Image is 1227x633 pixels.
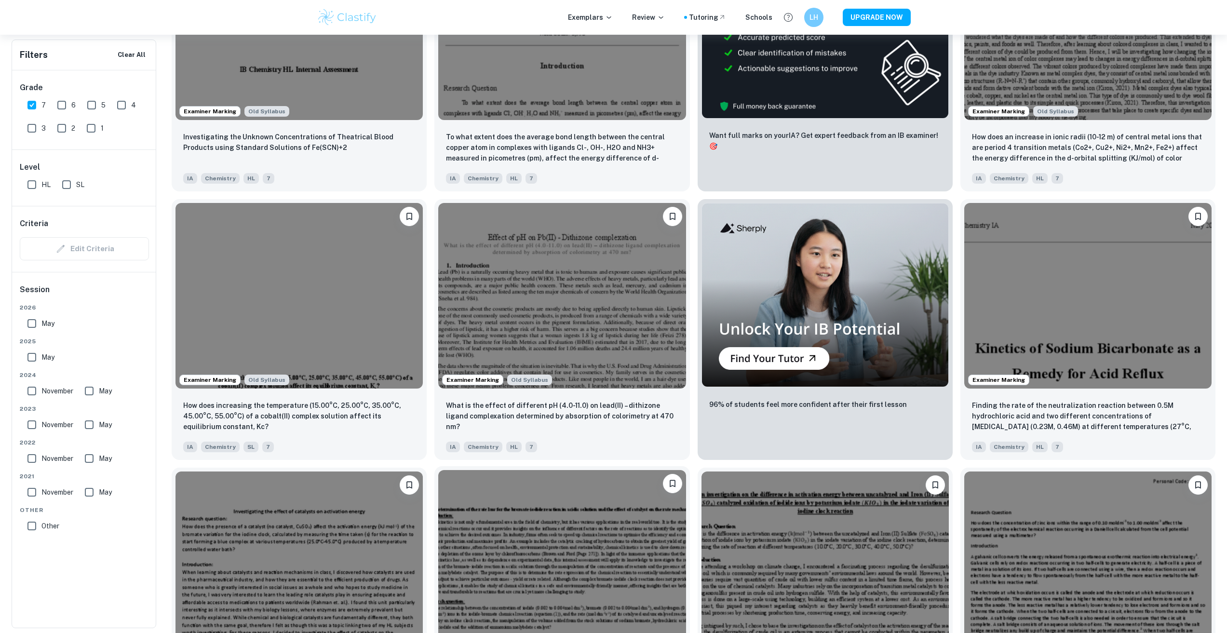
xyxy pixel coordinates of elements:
[780,9,796,26] button: Help and Feedback
[446,400,678,432] p: What is the effect of different pH (4.0-11.0) on lead(II) – dithizone ligand complexation determi...
[183,173,197,184] span: IA
[1188,475,1208,495] button: Bookmark
[244,375,289,385] span: Old Syllabus
[201,173,240,184] span: Chemistry
[183,442,197,452] span: IA
[969,376,1029,384] span: Examiner Marking
[972,400,1204,433] p: Finding the rate of the neutralization reaction between 0.5M hydrochloric acid and two different ...
[183,400,415,432] p: How does increasing the temperature (15.00​°C, 25.00°C, 35.00°C, 45.00°C, 55.00°C​) of a cobalt(I...
[1032,442,1048,452] span: HL
[99,386,112,396] span: May
[689,12,726,23] a: Tutoring
[41,386,73,396] span: November
[20,337,149,346] span: 2025
[183,132,415,153] p: Investigating the Unknown Concentrations of Theatrical Blood Products using Standard Solutions of...
[20,438,149,447] span: 2022
[1188,207,1208,226] button: Bookmark
[244,375,289,385] div: Starting from the May 2025 session, the Chemistry IA requirements have changed. It's OK to refer ...
[990,173,1028,184] span: Chemistry
[400,475,419,495] button: Bookmark
[71,123,75,134] span: 2
[506,173,522,184] span: HL
[41,487,73,498] span: November
[926,475,945,495] button: Bookmark
[972,442,986,452] span: IA
[701,203,949,387] img: Thumbnail
[244,106,289,117] span: Old Syllabus
[990,442,1028,452] span: Chemistry
[20,237,149,260] div: Criteria filters are unavailable when searching by topic
[99,453,112,464] span: May
[41,419,73,430] span: November
[243,442,258,452] span: SL
[506,442,522,452] span: HL
[709,130,941,151] p: Want full marks on your IA ? Get expert feedback from an IB examiner!
[101,100,106,110] span: 5
[972,173,986,184] span: IA
[464,173,502,184] span: Chemistry
[507,375,552,385] div: Starting from the May 2025 session, the Chemistry IA requirements have changed. It's OK to refer ...
[317,8,378,27] img: Clastify logo
[526,442,537,452] span: 7
[1052,442,1063,452] span: 7
[663,474,682,493] button: Bookmark
[1033,106,1078,117] div: Starting from the May 2025 session, the Chemistry IA requirements have changed. It's OK to refer ...
[99,419,112,430] span: May
[76,179,84,190] span: SL
[101,123,104,134] span: 1
[243,173,259,184] span: HL
[446,442,460,452] span: IA
[446,173,460,184] span: IA
[20,303,149,312] span: 2026
[438,203,686,389] img: Chemistry IA example thumbnail: What is the effect of different pH (4.0-
[1032,173,1048,184] span: HL
[1033,106,1078,117] span: Old Syllabus
[172,199,427,460] a: Examiner MarkingStarting from the May 2025 session, the Chemistry IA requirements have changed. I...
[244,106,289,117] div: Starting from the May 2025 session, the Chemistry IA requirements have changed. It's OK to refer ...
[41,318,54,329] span: May
[808,12,819,23] h6: LH
[709,399,907,410] p: 96% of students feel more confident after their first lesson
[698,199,953,460] a: Thumbnail96% of students feel more confident after their first lesson
[262,442,274,452] span: 7
[20,371,149,379] span: 2024
[20,506,149,514] span: Other
[115,48,148,62] button: Clear All
[20,404,149,413] span: 2023
[507,375,552,385] span: Old Syllabus
[20,48,48,62] h6: Filters
[201,442,240,452] span: Chemistry
[180,107,240,116] span: Examiner Marking
[41,352,54,363] span: May
[434,199,689,460] a: Examiner MarkingStarting from the May 2025 session, the Chemistry IA requirements have changed. I...
[464,442,502,452] span: Chemistry
[41,179,51,190] span: HL
[400,207,419,226] button: Bookmark
[709,142,717,150] span: 🎯
[71,100,76,110] span: 6
[969,107,1029,116] span: Examiner Marking
[20,284,149,303] h6: Session
[41,521,59,531] span: Other
[180,376,240,384] span: Examiner Marking
[41,100,46,110] span: 7
[446,132,678,164] p: To what extent does the average bond length between the central copper atom in complexes with lig...
[20,82,149,94] h6: Grade
[99,487,112,498] span: May
[263,173,274,184] span: 7
[972,132,1204,164] p: How does an increase in ionic radii (10-12 m) of central metal ions that are period 4 transition ...
[443,376,503,384] span: Examiner Marking
[20,162,149,173] h6: Level
[41,123,46,134] span: 3
[632,12,665,23] p: Review
[175,203,423,389] img: Chemistry IA example thumbnail: How does increasing the temperature (15.
[843,9,911,26] button: UPGRADE NOW
[745,12,772,23] a: Schools
[568,12,613,23] p: Exemplars
[663,207,682,226] button: Bookmark
[1052,173,1063,184] span: 7
[41,453,73,464] span: November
